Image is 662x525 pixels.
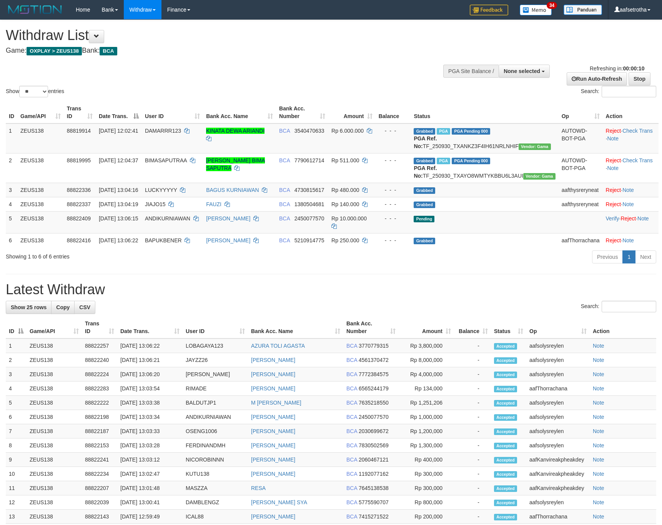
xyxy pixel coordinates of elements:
[379,157,408,164] div: - - -
[494,343,517,350] span: Accepted
[79,304,90,310] span: CSV
[82,410,117,424] td: 88822198
[494,471,517,478] span: Accepted
[399,424,454,438] td: Rp 1,200,000
[251,414,295,420] a: [PERSON_NAME]
[359,428,389,434] span: Copy 2030699672 to clipboard
[411,102,558,123] th: Status
[359,357,389,363] span: Copy 4561370472 to clipboard
[67,128,91,134] span: 88819914
[414,135,437,149] b: PGA Ref. No:
[399,453,454,467] td: Rp 400,000
[17,197,64,211] td: ZEUS138
[6,301,52,314] a: Show 25 rows
[343,317,399,338] th: Bank Acc. Number: activate to sort column ascending
[494,428,517,435] span: Accepted
[414,187,435,194] span: Grabbed
[183,338,248,353] td: LOBAGAYA123
[414,216,434,222] span: Pending
[6,86,64,97] label: Show entries
[82,467,117,481] td: 88822234
[183,438,248,453] td: FERDINANDMH
[519,143,551,150] span: Vendor URL: https://trx31.1velocity.biz
[526,317,590,338] th: Op: activate to sort column ascending
[67,157,91,163] span: 88819995
[6,211,17,233] td: 5
[145,237,182,243] span: BAPUKBENER
[279,237,290,243] span: BCA
[346,357,357,363] span: BCA
[437,158,450,164] span: Marked by aafsolysreylen
[346,442,357,448] span: BCA
[117,410,183,424] td: [DATE] 13:03:34
[331,201,359,207] span: Rp 140.000
[593,428,604,434] a: Note
[183,424,248,438] td: OSENG1006
[526,438,590,453] td: aafsolysreylen
[206,237,250,243] a: [PERSON_NAME]
[454,438,491,453] td: -
[82,353,117,367] td: 88822240
[526,467,590,481] td: aafKanvireakpheakdey
[117,453,183,467] td: [DATE] 13:03:12
[547,2,557,9] span: 34
[183,353,248,367] td: JAYZZ26
[437,128,450,135] span: Marked by aafsolysreylen
[399,367,454,382] td: Rp 4,000,000
[67,187,91,193] span: 88822336
[452,128,490,135] span: PGA Pending
[526,367,590,382] td: aafsolysreylen
[452,158,490,164] span: PGA Pending
[27,353,82,367] td: ZEUS138
[6,102,17,123] th: ID
[564,5,602,15] img: panduan.png
[581,301,656,312] label: Search:
[593,385,604,392] a: Note
[622,201,634,207] a: Note
[494,357,517,364] span: Accepted
[6,481,27,495] td: 11
[6,282,656,297] h1: Latest Withdraw
[331,187,359,193] span: Rp 480.000
[603,153,659,183] td: · ·
[117,317,183,338] th: Date Trans.: activate to sort column ascending
[399,438,454,453] td: Rp 1,300,000
[414,128,435,135] span: Grabbed
[494,457,517,463] span: Accepted
[6,250,270,260] div: Showing 1 to 6 of 6 entries
[6,424,27,438] td: 7
[520,5,552,15] img: Button%20Memo.svg
[379,215,408,222] div: - - -
[526,424,590,438] td: aafsolysreylen
[593,485,604,491] a: Note
[251,371,295,377] a: [PERSON_NAME]
[606,157,621,163] a: Reject
[414,165,437,179] b: PGA Ref. No:
[346,471,357,477] span: BCA
[82,453,117,467] td: 88822241
[454,382,491,396] td: -
[602,86,656,97] input: Search:
[99,157,138,163] span: [DATE] 12:04:37
[346,371,357,377] span: BCA
[251,499,307,505] a: [PERSON_NAME] SYA
[603,211,659,233] td: · ·
[590,65,644,72] span: Refreshing in:
[6,28,434,43] h1: Withdraw List
[603,183,659,197] td: ·
[248,317,343,338] th: Bank Acc. Name: activate to sort column ascending
[6,317,27,338] th: ID: activate to sort column descending
[629,72,650,85] a: Stop
[279,215,290,222] span: BCA
[251,357,295,363] a: [PERSON_NAME]
[27,410,82,424] td: ZEUS138
[279,201,290,207] span: BCA
[331,157,359,163] span: Rp 511.000
[251,471,295,477] a: [PERSON_NAME]
[203,102,276,123] th: Bank Acc. Name: activate to sort column ascending
[499,65,550,78] button: None selected
[6,197,17,211] td: 4
[294,157,324,163] span: Copy 7790612714 to clipboard
[6,453,27,467] td: 9
[414,238,435,244] span: Grabbed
